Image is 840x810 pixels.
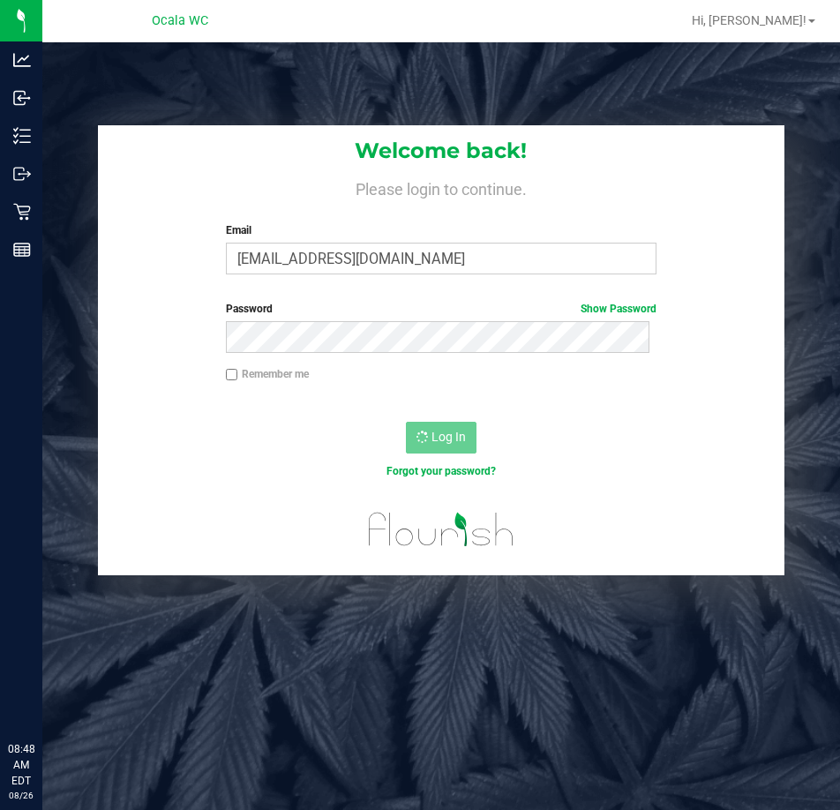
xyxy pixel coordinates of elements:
inline-svg: Outbound [13,165,31,183]
a: Show Password [581,303,656,315]
button: Log In [406,422,476,454]
p: 08/26 [8,789,34,802]
a: Forgot your password? [386,465,496,477]
inline-svg: Retail [13,203,31,221]
span: Log In [431,430,466,444]
img: flourish_logo.svg [356,498,528,561]
inline-svg: Analytics [13,51,31,69]
input: Remember me [226,369,238,381]
span: Hi, [PERSON_NAME]! [692,13,806,27]
h1: Welcome back! [98,139,784,162]
span: Password [226,303,273,315]
inline-svg: Reports [13,241,31,259]
inline-svg: Inventory [13,127,31,145]
label: Email [226,222,657,238]
inline-svg: Inbound [13,89,31,107]
label: Remember me [226,366,309,382]
span: Ocala WC [152,13,208,28]
p: 08:48 AM EDT [8,741,34,789]
h4: Please login to continue. [98,176,784,198]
